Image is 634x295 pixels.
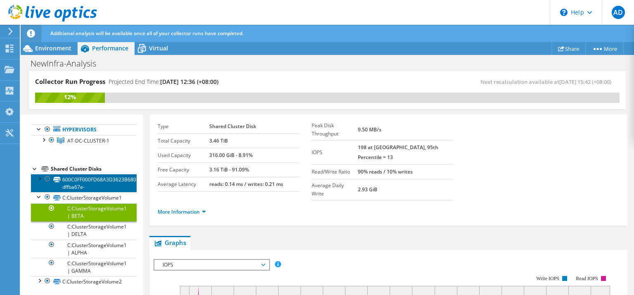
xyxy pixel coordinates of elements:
a: C:ClusterStorageVolume1 | BETA [31,203,137,221]
b: reads: 0.14 ms / writes: 0.21 ms [209,181,283,188]
a: More [585,42,624,55]
label: Used Capacity [158,151,209,159]
a: C:ClusterStorageVolume1 | DELTA [31,221,137,240]
label: Type [158,122,209,131]
a: C:ClusterStorageVolume1 | ALPHA [31,240,137,258]
text: Write IOPS [536,276,559,281]
span: Performance [92,44,128,52]
text: Read IOPS [576,276,599,281]
span: Next recalculation available at [480,78,615,86]
label: IOPS [312,148,358,157]
b: Shared Cluster Disk [209,123,256,130]
b: 3.16 TiB - 91.09% [209,166,249,173]
h4: Projected End Time: [109,77,218,86]
a: Hypervisors [31,124,137,135]
svg: \n [560,9,568,16]
label: Total Capacity [158,137,209,145]
span: [DATE] 12:36 (+08:00) [160,78,218,86]
b: 9.50 MB/s [358,126,381,133]
b: 90% reads / 10% writes [358,168,413,175]
div: Shared Cluster Disks [51,164,137,174]
b: 316.00 GiB - 8.91% [209,152,253,159]
label: Free Capacity [158,166,209,174]
div: 12% [35,93,105,102]
span: AT-DC-CLUSTER-1 [67,137,109,144]
a: Share [551,42,586,55]
span: [DATE] 15:42 (+08:00) [559,78,611,86]
label: Peak Disk Throughput [312,121,358,138]
a: C:ClusterStorageVolume2 [31,276,137,287]
label: Read/Write Ratio [312,168,358,176]
a: C:ClusterStorageVolume1 [31,192,137,203]
label: Average Daily Write [312,181,358,198]
span: Virtual [149,44,168,52]
b: 198 at [GEOGRAPHIC_DATA], 95th Percentile = 13 [358,144,438,161]
span: IOPS [158,260,265,270]
b: 3.46 TiB [209,137,228,144]
a: More Information [158,208,206,215]
span: Graphs [154,238,186,247]
a: AT-DC-CLUSTER-1 [31,135,137,146]
a: C:ClusterStorageVolume1 | GAMMA [31,258,137,276]
span: AD [612,6,625,19]
b: 2.93 GiB [358,186,377,193]
h1: NewInfra-Analysis [27,59,109,68]
a: 600C0FF000FD68A3D3623B6801000000-dffba67e- [31,174,137,192]
label: Average Latency [158,180,209,188]
span: Environment [35,44,71,52]
span: Additional analysis will be available once all of your collector runs have completed. [50,30,244,37]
